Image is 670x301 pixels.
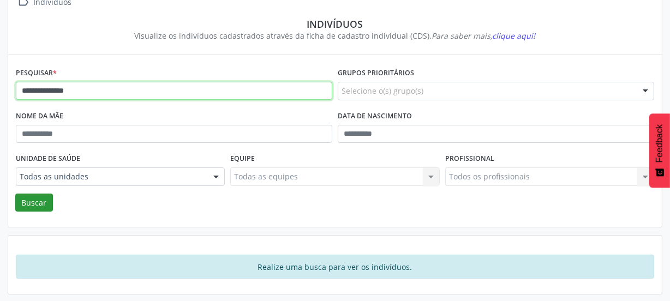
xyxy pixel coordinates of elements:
span: Selecione o(s) grupo(s) [342,85,423,97]
span: Feedback [655,124,665,162]
span: Todas as unidades [20,171,202,182]
label: Data de nascimento [338,108,412,125]
button: Buscar [15,194,53,212]
label: Pesquisar [16,65,57,82]
div: Visualize os indivíduos cadastrados através da ficha de cadastro individual (CDS). [23,30,647,41]
span: clique aqui! [493,31,536,41]
label: Profissional [445,150,494,167]
button: Feedback - Mostrar pesquisa [649,113,670,188]
div: Realize uma busca para ver os indivíduos. [16,255,654,279]
label: Equipe [230,150,255,167]
label: Grupos prioritários [338,65,414,82]
i: Para saber mais, [432,31,536,41]
label: Unidade de saúde [16,150,80,167]
div: Indivíduos [23,18,647,30]
label: Nome da mãe [16,108,63,125]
